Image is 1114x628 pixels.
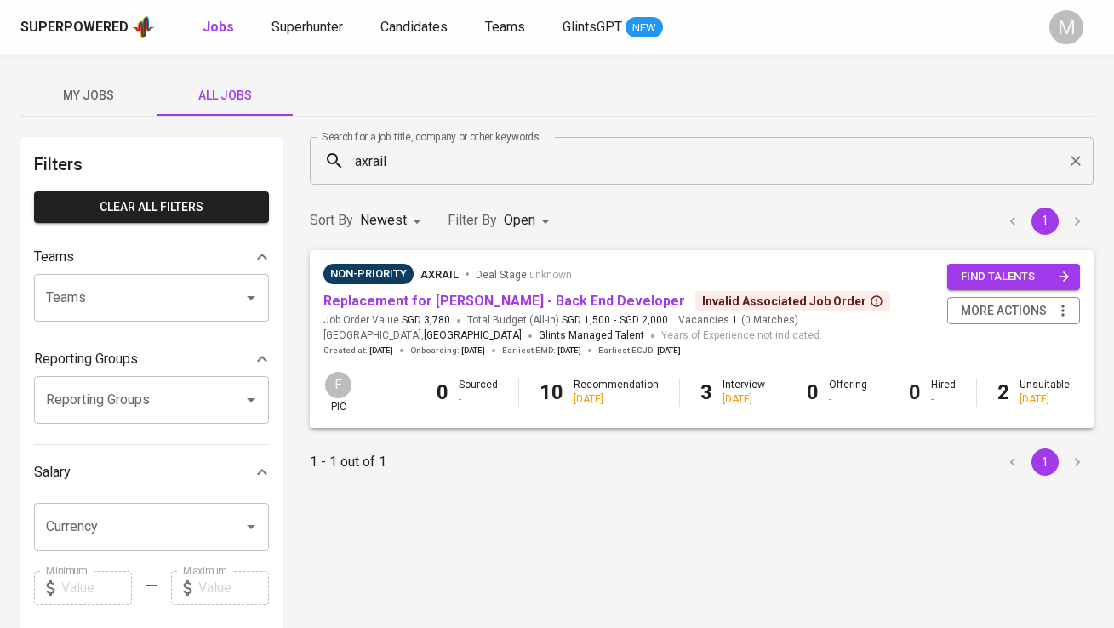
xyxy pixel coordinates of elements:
span: Created at : [323,345,393,357]
a: Replacement for [PERSON_NAME] - Back End Developer [323,293,685,309]
span: Earliest EMD : [502,345,581,357]
span: Total Budget (All-In) [467,313,668,328]
img: app logo [132,14,155,40]
span: GlintsGPT [563,19,622,35]
span: Clear All filters [48,197,255,218]
p: 1 - 1 out of 1 [310,452,386,472]
div: - [931,392,956,407]
span: Axrail [420,268,459,281]
button: Open [239,286,263,310]
a: Superhunter [271,17,346,38]
div: F [323,370,353,400]
span: [DATE] [657,345,681,357]
span: [GEOGRAPHIC_DATA] , [323,328,522,345]
span: 1 [729,313,738,328]
div: Interview [723,378,765,407]
b: 2 [997,380,1009,404]
span: Teams [485,19,525,35]
div: - [829,392,867,407]
b: 3 [700,380,712,404]
button: Clear [1064,149,1088,173]
span: unknown [529,269,572,281]
div: Reporting Groups [34,342,269,376]
span: Deal Stage : [476,269,572,281]
b: 0 [807,380,819,404]
span: All Jobs [167,85,283,106]
p: Teams [34,247,74,267]
button: more actions [947,297,1080,325]
div: Open [504,205,556,237]
span: SGD 1,500 [562,313,610,328]
b: 0 [909,380,921,404]
div: Sourced [459,378,498,407]
span: Earliest ECJD : [598,345,681,357]
span: Glints Managed Talent [539,329,644,341]
button: Open [239,388,263,412]
span: - [614,313,616,328]
div: Salary [34,455,269,489]
span: Onboarding : [410,345,485,357]
p: Salary [34,462,71,482]
span: SGD 3,780 [402,313,450,328]
a: GlintsGPT NEW [563,17,663,38]
div: Teams [34,240,269,274]
span: Open [504,212,535,228]
p: Sort By [310,210,353,231]
button: Clear All filters [34,191,269,223]
a: Superpoweredapp logo [20,14,155,40]
nav: pagination navigation [997,208,1094,235]
div: Superpowered [20,18,129,37]
div: pic [323,370,353,414]
button: page 1 [1031,208,1059,235]
div: Newest [360,205,427,237]
div: [DATE] [723,392,765,407]
a: Candidates [380,17,451,38]
p: Reporting Groups [34,349,138,369]
span: Years of Experience not indicated. [661,328,822,345]
span: Candidates [380,19,448,35]
button: find talents [947,264,1080,290]
input: Value [198,571,269,605]
span: [DATE] [461,345,485,357]
span: Non-Priority [323,265,414,283]
span: more actions [961,300,1047,322]
input: Value [61,571,132,605]
span: Job Order Value [323,313,450,328]
div: M [1049,10,1083,44]
h6: Filters [34,151,269,178]
div: - [459,392,498,407]
div: Sufficient Talents in Pipeline [323,264,414,284]
button: Open [239,515,263,539]
button: page 1 [1031,448,1059,476]
div: Offering [829,378,867,407]
span: [GEOGRAPHIC_DATA] [424,328,522,345]
a: Teams [485,17,528,38]
div: [DATE] [1020,392,1070,407]
p: Filter By [448,210,497,231]
b: 10 [540,380,563,404]
span: find talents [961,267,1070,287]
div: Unsuitable [1020,378,1070,407]
div: Recommendation [574,378,659,407]
p: Newest [360,210,407,231]
div: [DATE] [574,392,659,407]
span: [DATE] [557,345,581,357]
b: 0 [437,380,448,404]
b: Jobs [203,19,234,35]
span: [DATE] [369,345,393,357]
span: NEW [626,20,663,37]
a: Jobs [203,17,237,38]
div: Invalid Associated Job Order [702,293,883,310]
span: My Jobs [31,85,146,106]
span: Superhunter [271,19,343,35]
nav: pagination navigation [997,448,1094,476]
div: Hired [931,378,956,407]
span: Vacancies ( 0 Matches ) [678,313,798,328]
span: SGD 2,000 [620,313,668,328]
